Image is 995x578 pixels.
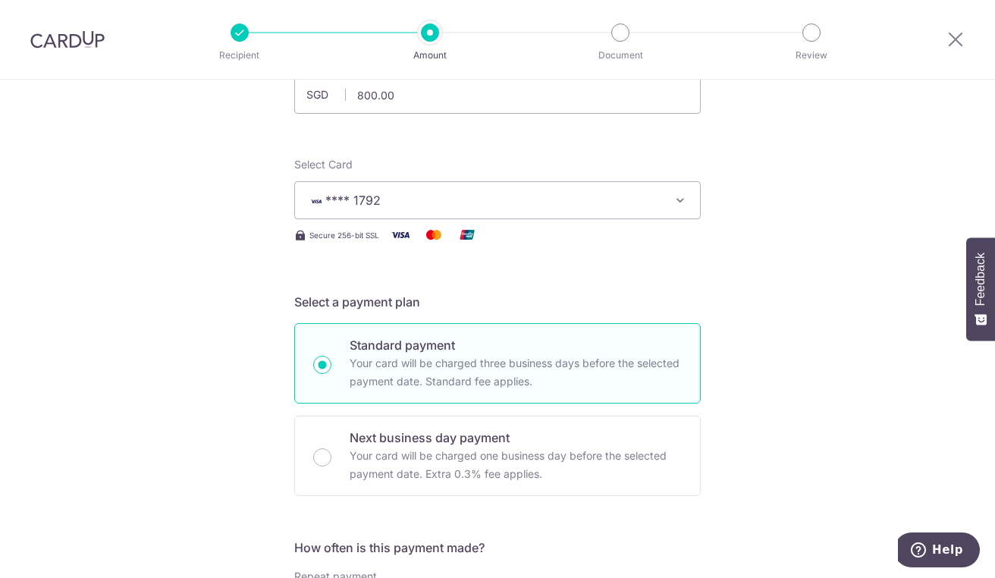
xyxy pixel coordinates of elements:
h5: Select a payment plan [294,293,701,311]
span: Secure 256-bit SSL [309,229,379,241]
span: SGD [306,87,346,102]
img: CardUp [30,30,105,49]
p: Next business day payment [350,429,682,447]
button: Feedback - Show survey [966,237,995,341]
p: Document [564,48,676,63]
img: Visa [385,225,416,244]
p: Review [755,48,868,63]
h5: How often is this payment made? [294,539,701,557]
iframe: Opens a widget where you can find more information [898,532,980,570]
p: Recipient [184,48,296,63]
img: VISA [307,196,325,206]
p: Amount [374,48,486,63]
img: Union Pay [452,225,482,244]
span: Feedback [974,253,987,306]
p: Standard payment [350,336,682,354]
p: Your card will be charged three business days before the selected payment date. Standard fee appl... [350,354,682,391]
span: translation missing: en.payables.payment_networks.credit_card.summary.labels.select_card [294,158,353,171]
p: Your card will be charged one business day before the selected payment date. Extra 0.3% fee applies. [350,447,682,483]
img: Mastercard [419,225,449,244]
input: 0.00 [294,76,701,114]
